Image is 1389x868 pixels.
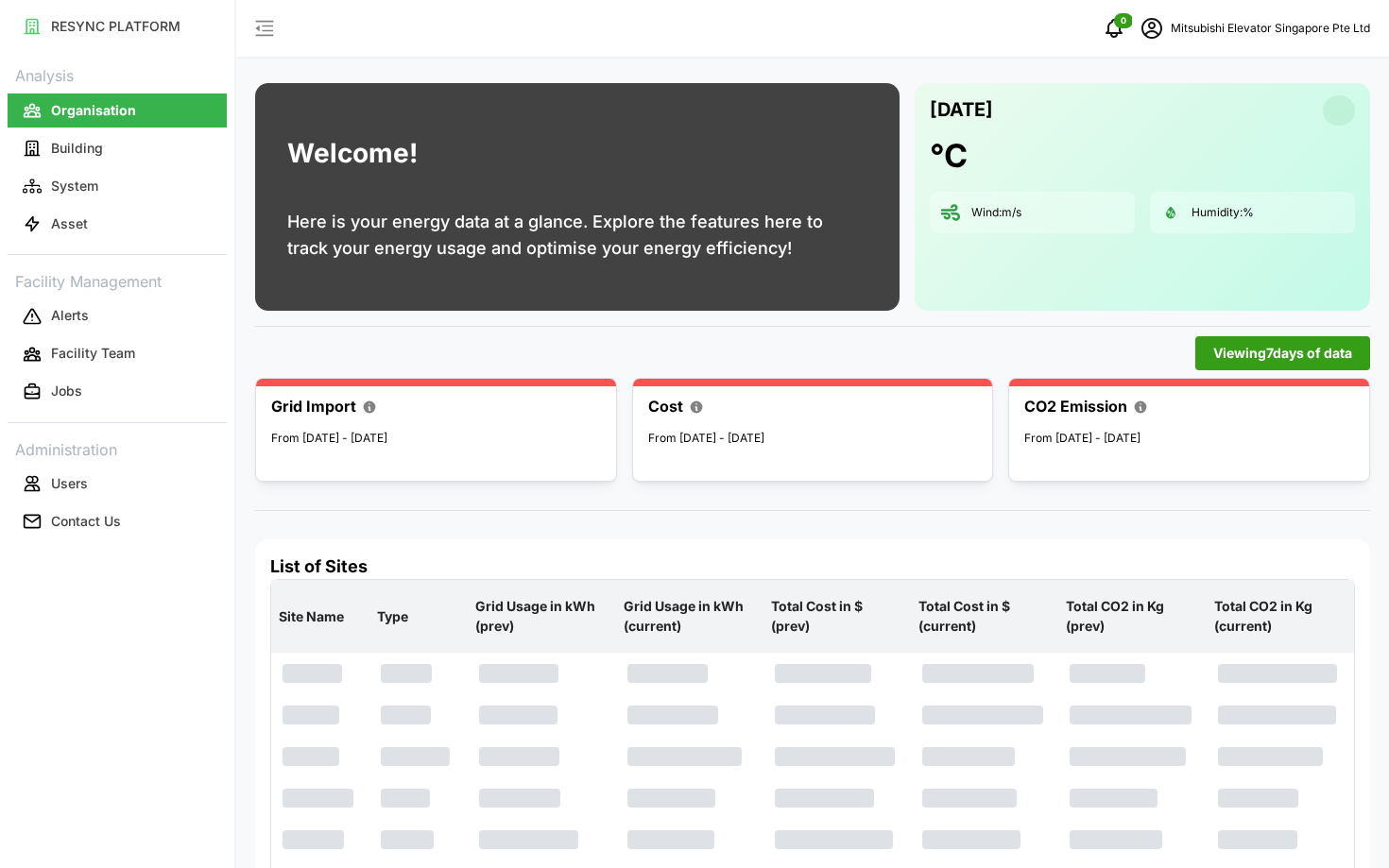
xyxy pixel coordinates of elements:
[8,467,227,501] button: Users
[51,306,89,325] p: Alerts
[51,139,103,158] p: Building
[1210,582,1350,651] p: Total CO2 in Kg (current)
[1024,395,1127,418] p: CO2 Emission
[51,474,88,493] p: Users
[275,592,366,641] p: Site Name
[620,582,760,651] p: Grid Usage in kWh (current)
[8,92,227,129] a: Organisation
[767,582,907,651] p: Total Cost in $ (prev)
[8,94,227,128] button: Organisation
[8,337,227,371] button: Facility Team
[472,582,611,651] p: Grid Usage in kWh (prev)
[8,434,227,462] p: Administration
[51,382,82,400] p: Jobs
[8,375,227,409] button: Jobs
[51,344,135,363] p: Facility Team
[8,8,227,45] a: RESYNC PLATFORM
[1024,430,1354,448] p: From [DATE] - [DATE]
[8,169,227,203] button: System
[1095,9,1133,47] button: notifications
[930,135,968,177] h1: °C
[287,133,418,174] h1: Welcome!
[373,592,464,641] p: Type
[8,129,227,167] a: Building
[930,94,993,126] p: [DATE]
[287,209,867,262] p: Here is your energy data at a glance. Explore the features here to track your energy usage and op...
[1195,336,1370,370] button: Viewing7days of data
[1171,20,1370,38] p: Mitsubishi Elevator Singapore Pte Ltd
[8,299,227,333] button: Alerts
[8,60,227,88] p: Analysis
[1192,205,1254,221] p: Humidity: %
[648,430,978,448] p: From [DATE] - [DATE]
[1121,14,1126,27] span: 0
[8,9,227,43] button: RESYNC PLATFORM
[8,266,227,294] p: Facility Management
[8,502,227,540] a: Contact Us
[51,101,136,120] p: Organisation
[1213,337,1352,369] span: Viewing 7 days of data
[51,17,180,36] p: RESYNC PLATFORM
[270,554,1355,579] h4: List of Sites
[1133,9,1171,47] button: schedule
[8,373,227,411] a: Jobs
[1062,582,1202,651] p: Total CO2 in Kg (prev)
[8,207,227,241] button: Asset
[51,177,98,196] p: System
[271,430,601,448] p: From [DATE] - [DATE]
[271,395,356,418] p: Grid Import
[915,582,1055,651] p: Total Cost in $ (current)
[8,504,227,538] button: Contact Us
[648,395,683,418] p: Cost
[51,512,121,531] p: Contact Us
[8,298,227,335] a: Alerts
[51,214,88,233] p: Asset
[8,167,227,205] a: System
[8,205,227,243] a: Asset
[8,335,227,373] a: Facility Team
[971,205,1021,221] p: Wind: m/s
[8,465,227,502] a: Users
[8,131,227,165] button: Building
